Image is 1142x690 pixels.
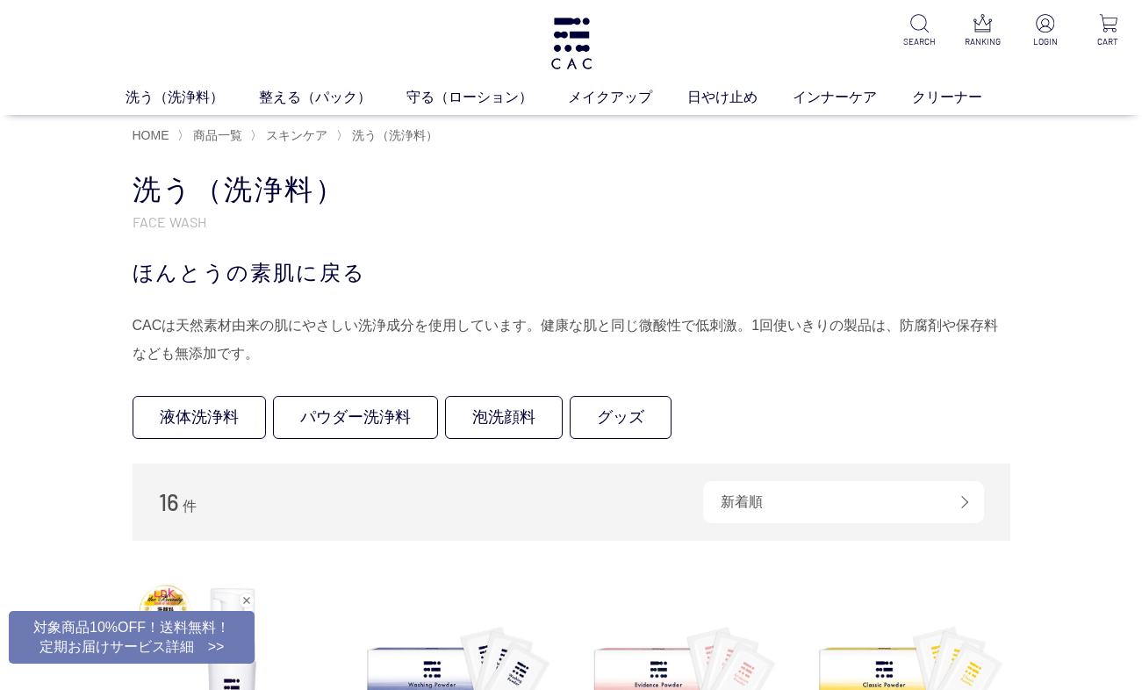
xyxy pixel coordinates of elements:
[900,14,940,48] a: SEARCH
[1088,35,1128,48] p: CART
[962,14,1002,48] a: RANKING
[900,35,940,48] p: SEARCH
[703,481,984,523] div: 新着順
[1088,14,1128,48] a: CART
[570,396,672,439] a: グッズ
[348,128,438,142] a: 洗う（洗浄料）
[793,87,912,108] a: インナーケア
[549,18,594,69] img: logo
[133,312,1010,368] div: CACは天然素材由来の肌にやさしい洗浄成分を使用しています。健康な肌と同じ微酸性で低刺激。1回使いきりの製品は、防腐剤や保存料なども無添加です。
[445,396,563,439] a: 泡洗顔料
[193,128,242,142] span: 商品一覧
[133,257,1010,289] div: ほんとうの素肌に戻る
[250,127,332,144] li: 〉
[259,87,406,108] a: 整える（パック）
[133,171,1010,209] h1: 洗う（洗浄料）
[912,87,1017,108] a: クリーナー
[962,35,1002,48] p: RANKING
[352,128,438,142] span: 洗う（洗浄料）
[336,127,442,144] li: 〉
[266,128,327,142] span: スキンケア
[133,128,169,142] a: HOME
[1025,14,1066,48] a: LOGIN
[126,87,259,108] a: 洗う（洗浄料）
[262,128,327,142] a: スキンケア
[273,396,438,439] a: パウダー洗浄料
[133,212,1010,231] p: FACE WASH
[133,396,266,439] a: 液体洗浄料
[1025,35,1066,48] p: LOGIN
[177,127,247,144] li: 〉
[159,488,179,515] span: 16
[190,128,242,142] a: 商品一覧
[183,499,197,514] span: 件
[406,87,568,108] a: 守る（ローション）
[568,87,687,108] a: メイクアップ
[687,87,793,108] a: 日やけ止め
